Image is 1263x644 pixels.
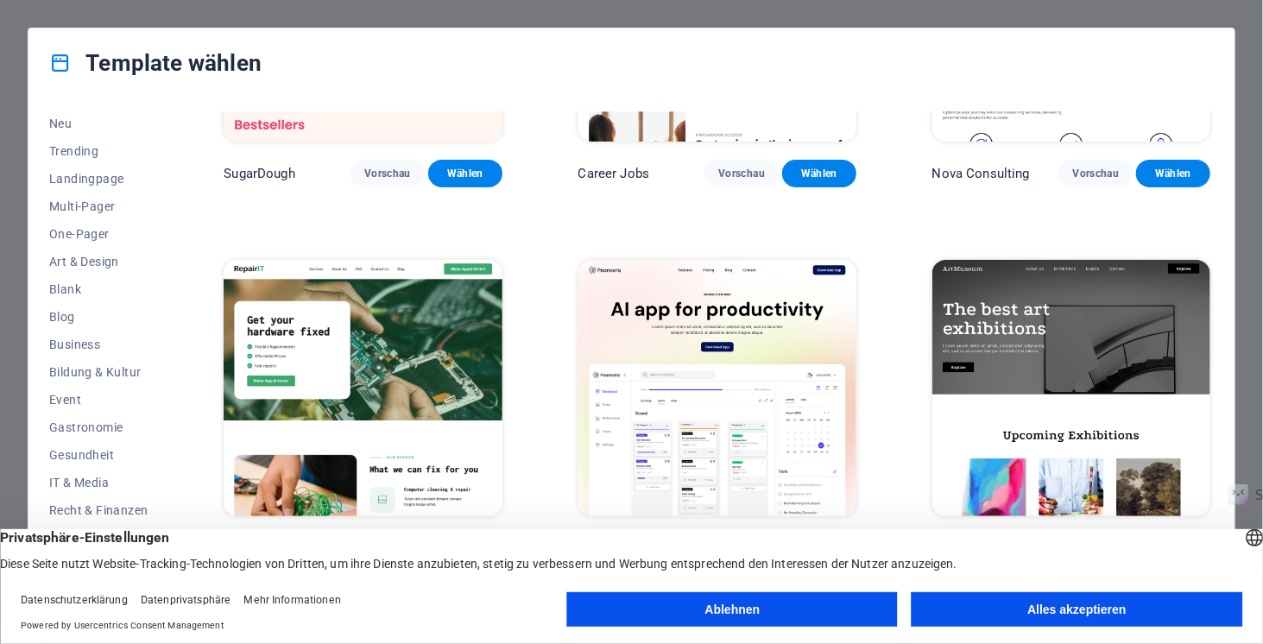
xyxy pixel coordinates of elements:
[49,393,148,407] span: Event
[49,248,148,275] button: Art & Design
[49,275,148,303] button: Blank
[704,160,779,187] button: Vorschau
[1150,167,1197,180] span: Wählen
[796,167,843,180] span: Wählen
[49,220,148,248] button: One-Pager
[49,441,148,469] button: Gesundheit
[49,310,148,324] span: Blog
[49,144,148,158] span: Trending
[49,282,148,296] span: Blank
[49,172,148,186] span: Landingpage
[49,365,148,379] span: Bildung & Kultur
[1058,160,1133,187] button: Vorschau
[49,255,148,268] span: Art & Design
[718,167,765,180] span: Vorschau
[932,260,1210,516] img: Art Museum
[932,165,1030,182] p: Nova Consulting
[1072,167,1119,180] span: Vorschau
[49,227,148,241] span: One-Pager
[224,260,502,516] img: RepairIT
[782,160,856,187] button: Wählen
[49,386,148,414] button: Event
[49,358,148,386] button: Bildung & Kultur
[49,117,148,130] span: Neu
[49,49,262,77] h4: Template wählen
[49,137,148,165] button: Trending
[49,303,148,331] button: Blog
[578,165,650,182] p: Career Jobs
[350,160,425,187] button: Vorschau
[49,524,148,552] button: Non-Profit
[49,496,148,524] button: Recht & Finanzen
[49,193,148,220] button: Multi-Pager
[49,469,148,496] button: IT & Media
[49,503,148,517] span: Recht & Finanzen
[49,110,148,137] button: Neu
[578,260,856,516] img: Peoneera
[224,165,294,182] p: SugarDough
[49,476,148,489] span: IT & Media
[49,199,148,213] span: Multi-Pager
[49,420,148,434] span: Gastronomie
[1136,160,1210,187] button: Wählen
[49,338,148,351] span: Business
[49,414,148,441] button: Gastronomie
[442,167,489,180] span: Wählen
[364,167,411,180] span: Vorschau
[428,160,502,187] button: Wählen
[49,331,148,358] button: Business
[49,448,148,462] span: Gesundheit
[49,165,148,193] button: Landingpage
